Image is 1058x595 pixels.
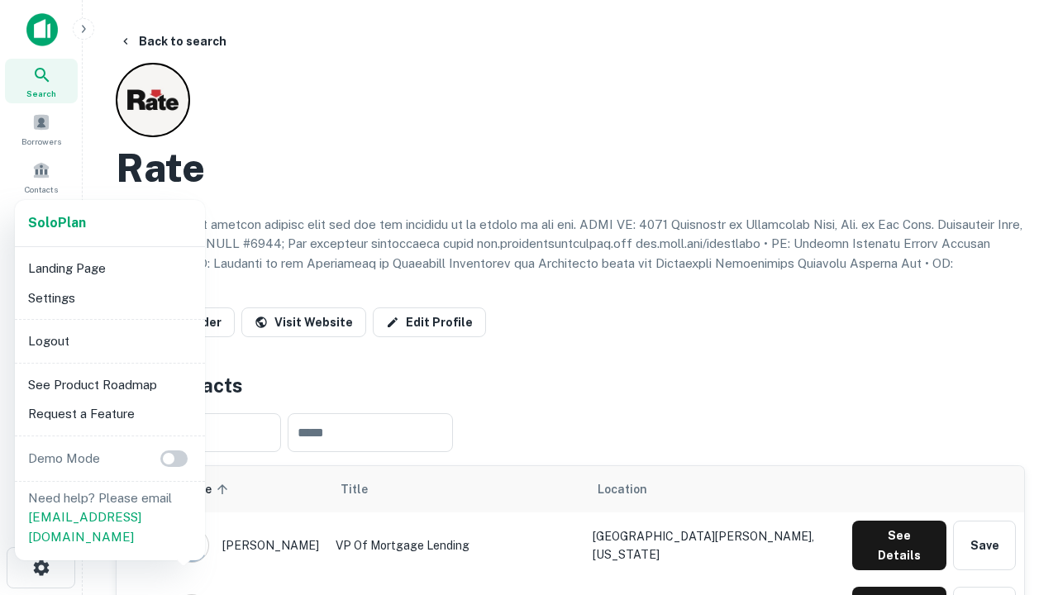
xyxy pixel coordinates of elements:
a: [EMAIL_ADDRESS][DOMAIN_NAME] [28,510,141,544]
strong: Solo Plan [28,215,86,231]
iframe: Chat Widget [975,410,1058,489]
li: See Product Roadmap [21,370,198,400]
li: Settings [21,283,198,313]
a: SoloPlan [28,213,86,233]
p: Need help? Please email [28,488,192,547]
li: Logout [21,326,198,356]
li: Request a Feature [21,399,198,429]
p: Demo Mode [21,449,107,469]
li: Landing Page [21,254,198,283]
